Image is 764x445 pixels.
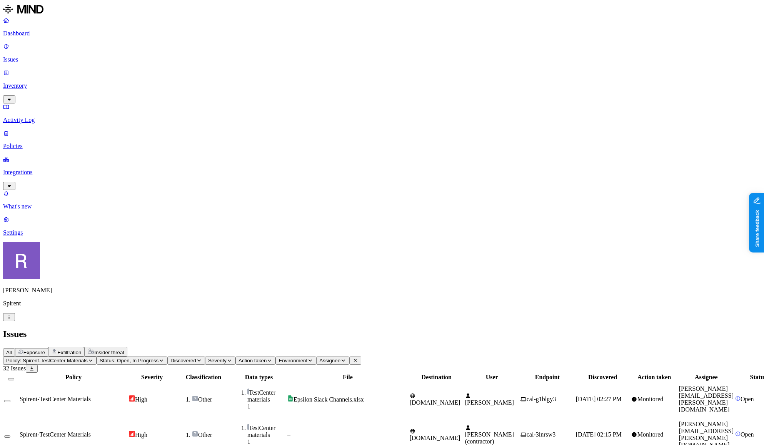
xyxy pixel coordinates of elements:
[100,358,158,363] span: Status: Open, In Progress
[4,400,10,402] button: Select row
[3,103,761,123] a: Activity Log
[3,69,761,102] a: Inventory
[319,358,340,363] span: Assignee
[576,396,622,402] span: [DATE] 02:27 PM
[410,435,460,441] span: [DOMAIN_NAME]
[135,396,147,403] span: High
[3,30,761,37] p: Dashboard
[6,350,12,355] span: All
[527,431,556,438] span: cal-3lnrsw3
[3,242,40,279] img: Rich Thompson
[3,117,761,123] p: Activity Log
[3,156,761,189] a: Integrations
[20,374,127,381] div: Policy
[410,374,464,381] div: Destination
[3,3,761,17] a: MIND
[8,378,14,380] button: Select all
[192,431,198,437] img: other.svg
[3,300,761,307] p: Spirent
[3,17,761,37] a: Dashboard
[679,374,734,381] div: Assignee
[247,403,286,410] div: 1
[287,395,294,402] img: google-sheets.svg
[4,435,10,438] button: Select row
[287,374,408,381] div: File
[576,374,630,381] div: Discovered
[3,82,761,89] p: Inventory
[637,431,664,438] span: Monitored
[170,358,196,363] span: Discovered
[741,396,754,402] span: Open
[3,56,761,63] p: Issues
[192,431,230,438] div: Other
[410,399,460,406] span: [DOMAIN_NAME]
[247,424,286,438] div: TestCenter materials
[208,358,227,363] span: Severity
[287,431,290,438] span: –
[3,216,761,236] a: Settings
[3,130,761,150] a: Policies
[57,350,81,355] span: Exfiltration
[129,374,175,381] div: Severity
[3,203,761,210] p: What's new
[3,329,761,339] h2: Issues
[20,396,91,402] span: Spirent-TestCenter Materials
[247,424,249,430] img: other-line.svg
[3,229,761,236] p: Settings
[23,350,45,355] span: Exposure
[247,388,286,403] div: TestCenter materials
[294,396,364,403] span: Epsilon Slack Channels.xlsx
[177,374,230,381] div: Classification
[239,358,267,363] span: Action taken
[735,431,741,437] img: status-open.svg
[192,395,198,402] img: other.svg
[3,190,761,210] a: What's new
[135,432,147,438] span: High
[735,396,741,401] img: status-open.svg
[129,431,135,437] img: severity-high.svg
[527,396,556,402] span: cal-g1blgy3
[520,374,574,381] div: Endpoint
[3,3,43,15] img: MIND
[465,399,514,406] span: [PERSON_NAME]
[247,388,249,395] img: other-line.svg
[465,374,519,381] div: User
[232,374,286,381] div: Data types
[679,385,734,413] span: [PERSON_NAME][EMAIL_ADDRESS][PERSON_NAME][DOMAIN_NAME]
[94,350,124,355] span: Insider threat
[741,431,754,438] span: Open
[576,431,622,438] span: [DATE] 02:15 PM
[279,358,307,363] span: Environment
[20,431,91,438] span: Spirent-TestCenter Materials
[465,431,514,445] span: [PERSON_NAME] (contractor)
[3,169,761,176] p: Integrations
[6,358,88,363] span: Policy: Spirent-TestCenter Materials
[192,395,230,403] div: Other
[631,374,677,381] div: Action taken
[129,395,135,402] img: severity-high.svg
[3,365,26,372] span: 32 Issues
[637,396,664,402] span: Monitored
[3,43,761,63] a: Issues
[3,143,761,150] p: Policies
